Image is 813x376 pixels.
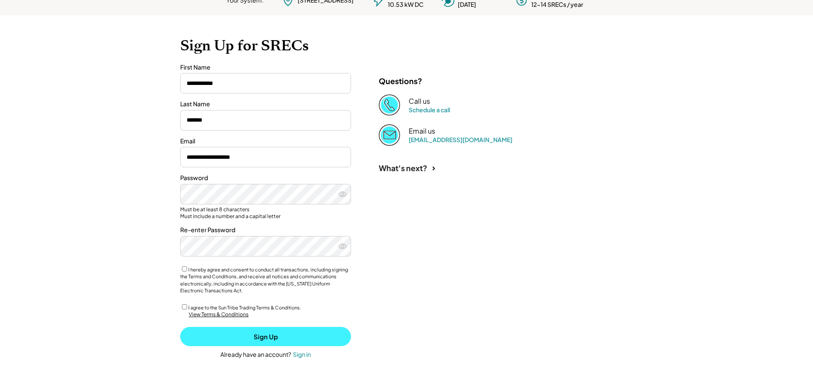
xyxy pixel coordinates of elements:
div: Last Name [180,100,351,108]
a: Schedule a call [409,106,450,114]
div: What's next? [379,163,427,173]
div: Email us [409,127,435,136]
button: Sign Up [180,327,351,346]
div: Call us [409,97,430,106]
div: Questions? [379,76,422,86]
img: Email%202%403x.png [379,124,400,146]
div: [DATE] [458,0,476,9]
a: [EMAIL_ADDRESS][DOMAIN_NAME] [409,136,512,143]
div: Sign in [293,350,311,358]
div: 12-14 SRECs / year [531,0,583,9]
div: Password [180,174,351,182]
div: Already have an account? [220,350,291,359]
div: View Terms & Conditions [189,311,249,318]
div: 10.53 kW DC [388,0,424,9]
h1: Sign Up for SRECs [180,37,633,55]
div: First Name [180,63,351,72]
label: I agree to the Sun Tribe Trading Terms & Conditions. [188,305,301,310]
label: I hereby agree and consent to conduct all transactions, including signing the Terms and Condition... [180,267,348,294]
div: Must be at least 8 characters Must include a number and a capital letter [180,206,351,219]
img: Phone%20copy%403x.png [379,94,400,116]
div: Email [180,137,351,146]
div: Re-enter Password [180,226,351,234]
